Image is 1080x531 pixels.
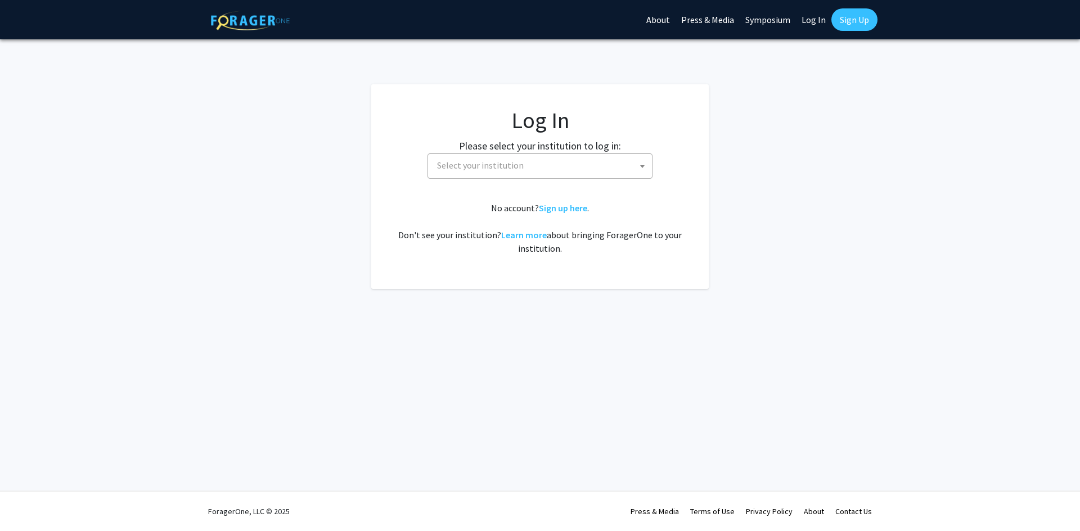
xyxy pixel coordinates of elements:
[394,201,686,255] div: No account? . Don't see your institution? about bringing ForagerOne to your institution.
[746,506,793,516] a: Privacy Policy
[631,506,679,516] a: Press & Media
[831,8,877,31] a: Sign Up
[501,229,547,240] a: Learn more about bringing ForagerOne to your institution
[208,492,290,531] div: ForagerOne, LLC © 2025
[427,153,652,179] span: Select your institution
[211,11,290,30] img: ForagerOne Logo
[459,138,621,153] label: Please select your institution to log in:
[433,154,652,177] span: Select your institution
[835,506,872,516] a: Contact Us
[437,160,524,171] span: Select your institution
[690,506,735,516] a: Terms of Use
[539,202,587,214] a: Sign up here
[394,107,686,134] h1: Log In
[804,506,824,516] a: About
